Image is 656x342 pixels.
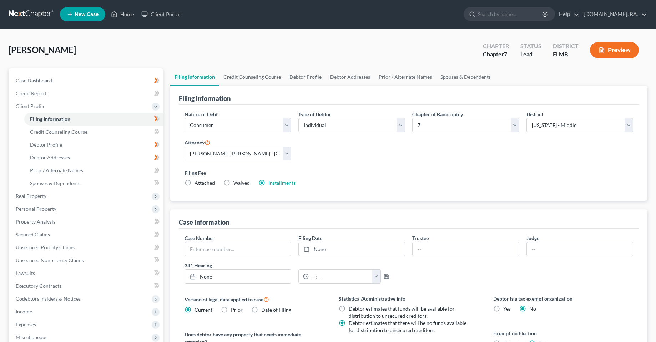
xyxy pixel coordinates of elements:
span: Debtor estimates that funds will be available for distribution to unsecured creditors. [349,306,455,319]
div: Case Information [179,218,229,226]
span: Income [16,308,32,315]
div: FLMB [553,50,579,58]
a: Executory Contracts [10,280,163,292]
label: Version of legal data applied to case [185,295,325,303]
span: Debtor estimates that there will be no funds available for distribution to unsecured creditors. [349,320,466,333]
label: Nature of Debt [185,111,218,118]
span: Expenses [16,321,36,327]
a: Debtor Addresses [326,68,374,86]
div: Status [520,42,541,50]
a: Unsecured Priority Claims [10,241,163,254]
span: Personal Property [16,206,56,212]
label: Type of Debtor [298,111,331,118]
a: Credit Counseling Course [24,126,163,138]
input: -- [413,242,519,256]
a: Filing Information [170,68,219,86]
button: Preview [590,42,639,58]
label: Judge [526,234,539,242]
a: Unsecured Nonpriority Claims [10,254,163,267]
div: Chapter [483,50,509,58]
a: Debtor Profile [24,138,163,151]
div: Lead [520,50,541,58]
span: Property Analysis [16,219,55,225]
label: Filing Fee [185,169,634,177]
span: Credit Report [16,90,46,96]
a: Spouses & Dependents [24,177,163,190]
div: District [553,42,579,50]
span: No [529,306,536,312]
a: None [299,242,405,256]
a: Spouses & Dependents [436,68,495,86]
a: Installments [268,180,296,186]
a: Prior / Alternate Names [374,68,436,86]
a: Help [555,8,579,21]
span: Waived [233,180,250,186]
span: Codebtors Insiders & Notices [16,296,81,302]
a: Lawsuits [10,267,163,280]
a: Property Analysis [10,215,163,228]
input: -- [527,242,633,256]
label: Statistical/Administrative Info [339,295,479,302]
span: Executory Contracts [16,283,61,289]
span: Secured Claims [16,231,50,238]
a: None [185,270,291,283]
span: Credit Counseling Course [30,129,87,135]
a: Home [107,8,138,21]
span: 7 [504,51,507,57]
span: Debtor Addresses [30,154,70,160]
span: Spouses & Dependents [30,180,80,186]
span: Real Property [16,193,46,199]
label: Trustee [412,234,429,242]
span: Prior [231,307,243,313]
a: Credit Report [10,87,163,100]
a: Debtor Addresses [24,151,163,164]
label: Exemption Election [493,330,634,337]
span: Lawsuits [16,270,35,276]
span: Current [195,307,212,313]
label: District [526,111,543,118]
input: -- : -- [309,270,373,283]
span: Date of Filing [261,307,291,313]
span: Filing Information [30,116,70,122]
label: 341 Hearing [181,262,409,269]
label: Case Number [185,234,215,242]
label: Debtor is a tax exempt organization [493,295,634,302]
div: Filing Information [179,94,231,103]
span: New Case [75,12,99,17]
span: Client Profile [16,103,45,109]
span: Unsecured Nonpriority Claims [16,257,84,263]
input: Search by name... [478,7,543,21]
span: Debtor Profile [30,142,62,148]
span: [PERSON_NAME] [9,45,76,55]
span: Case Dashboard [16,77,52,83]
div: Chapter [483,42,509,50]
a: Debtor Profile [285,68,326,86]
a: [DOMAIN_NAME], P.A. [580,8,647,21]
a: Secured Claims [10,228,163,241]
span: Miscellaneous [16,334,47,340]
label: Filing Date [298,234,322,242]
label: Attorney [185,138,210,147]
span: Yes [503,306,511,312]
span: Unsecured Priority Claims [16,244,75,250]
a: Filing Information [24,113,163,126]
a: Prior / Alternate Names [24,164,163,177]
span: Attached [195,180,215,186]
a: Credit Counseling Course [219,68,285,86]
a: Client Portal [138,8,184,21]
input: Enter case number... [185,242,291,256]
span: Prior / Alternate Names [30,167,83,173]
label: Chapter of Bankruptcy [412,111,463,118]
a: Case Dashboard [10,74,163,87]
